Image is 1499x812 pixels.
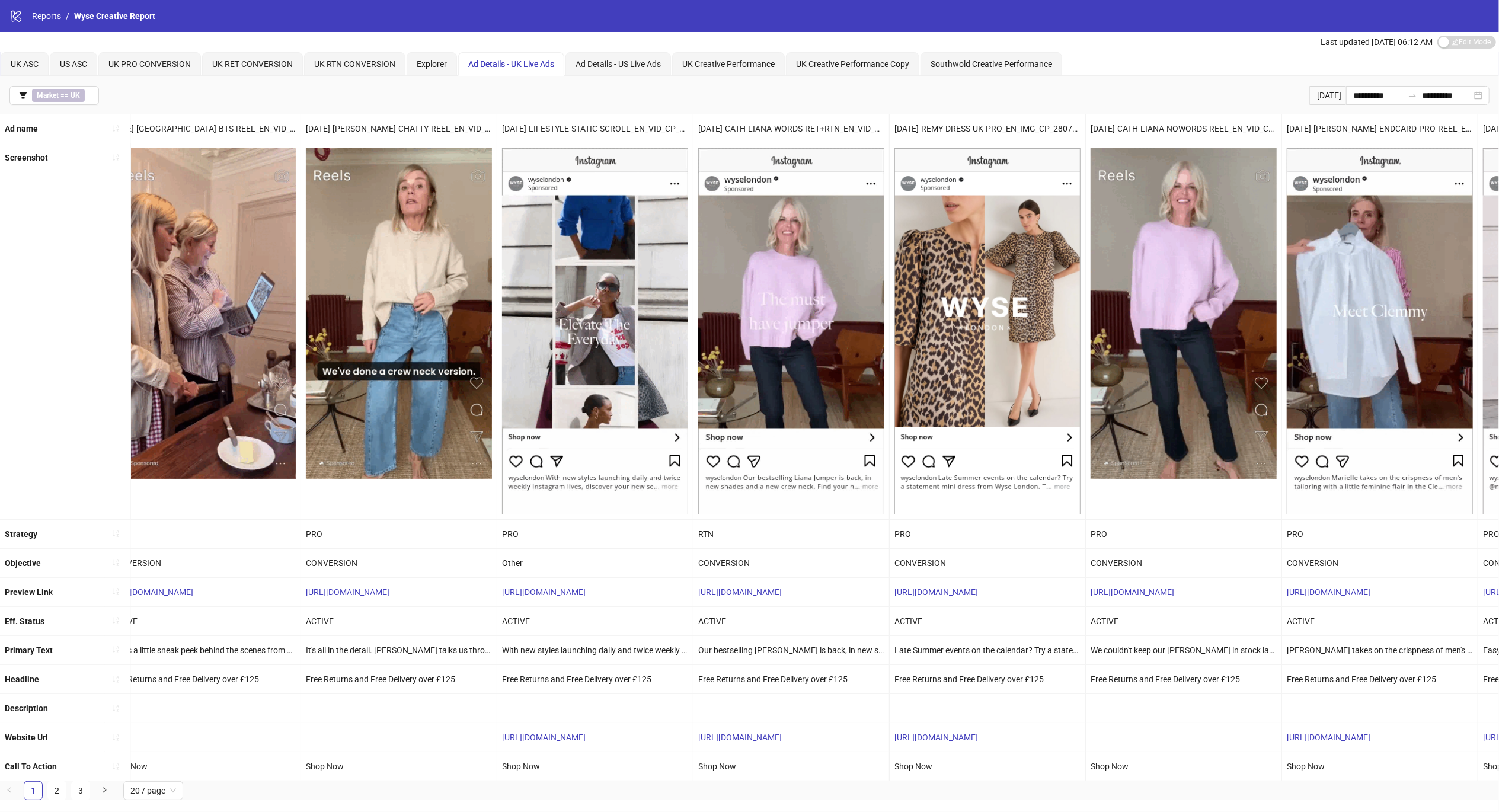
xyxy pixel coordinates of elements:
[5,587,53,597] b: Preview Link
[301,636,497,664] div: It's all in the detail. [PERSON_NAME] talks us through the [PERSON_NAME] - your new must have for...
[1086,607,1281,635] div: ACTIVE
[6,787,13,794] span: left
[306,148,492,479] img: Screenshot 120230940444930055
[301,549,497,577] div: CONVERSION
[101,787,108,794] span: right
[110,587,193,597] a: [URL][DOMAIN_NAME]
[576,59,661,69] span: Ad Details - US Live Ads
[693,520,889,548] div: RTN
[112,587,120,596] span: sort-ascending
[5,153,48,162] b: Screenshot
[1282,752,1478,781] div: Shop Now
[1086,549,1281,577] div: CONVERSION
[693,607,889,635] div: ACTIVE
[1408,91,1417,100] span: to
[502,733,586,742] a: [URL][DOMAIN_NAME]
[890,607,1085,635] div: ACTIVE
[11,59,39,69] span: UK ASC
[105,520,301,548] div: PRO
[112,675,120,683] span: sort-ascending
[1086,636,1281,664] div: We couldn't keep our [PERSON_NAME] in stock last year, so for AW25 we've doubled down on new shad...
[1086,114,1281,143] div: [DATE]-CATH-LIANA-NOWORDS-REEL_EN_VID_CP_20082025_F_CC_SC23_USP4_LOFI
[1287,587,1370,597] a: [URL][DOMAIN_NAME]
[5,733,48,742] b: Website Url
[468,59,554,69] span: Ad Details - UK Live Ads
[105,607,301,635] div: ACTIVE
[1282,520,1478,548] div: PRO
[1086,665,1281,693] div: Free Returns and Free Delivery over £125
[5,704,48,713] b: Description
[497,607,693,635] div: ACTIVE
[1282,114,1478,143] div: [DATE]-[PERSON_NAME]-ENDCARD-PRO-REEL_EN_VID_CP_20082025_F_CC_SC23_USP4_LOFI
[9,86,99,105] button: Market == UK
[698,148,884,514] img: Screenshot 120231164811340055
[5,762,57,771] b: Call To Action
[47,781,66,800] li: 2
[1282,636,1478,664] div: [PERSON_NAME] takes on the crispness of men's tailoring with a little feminine flair in the Clemm...
[1287,148,1473,514] img: Screenshot 120231164413380055
[5,674,39,684] b: Headline
[890,520,1085,548] div: PRO
[112,645,120,654] span: sort-ascending
[5,616,44,626] b: Eff. Status
[301,752,497,781] div: Shop Now
[693,549,889,577] div: CONVERSION
[1282,607,1478,635] div: ACTIVE
[30,9,63,23] a: Reports
[1282,665,1478,693] div: Free Returns and Free Delivery over £125
[682,59,775,69] span: UK Creative Performance
[1309,86,1346,105] div: [DATE]
[502,148,688,514] img: Screenshot 120229434603950055
[502,587,586,597] a: [URL][DOMAIN_NAME]
[693,665,889,693] div: Free Returns and Free Delivery over £125
[108,59,191,69] span: UK PRO CONVERSION
[112,704,120,712] span: sort-ascending
[105,549,301,577] div: CONVERSION
[48,782,66,800] a: 2
[95,781,114,800] li: Next Page
[1287,733,1370,742] a: [URL][DOMAIN_NAME]
[1408,91,1417,100] span: swap-right
[5,529,37,539] b: Strategy
[698,587,782,597] a: [URL][DOMAIN_NAME]
[130,782,176,800] span: 20 / page
[301,665,497,693] div: Free Returns and Free Delivery over £125
[306,587,389,597] a: [URL][DOMAIN_NAME]
[497,665,693,693] div: Free Returns and Free Delivery over £125
[417,59,447,69] span: Explorer
[112,529,120,538] span: sort-ascending
[24,782,42,800] a: 1
[105,752,301,781] div: Shop Now
[301,114,497,143] div: [DATE]-[PERSON_NAME]-CHATTY-REEL_EN_VID_CP_20082025_F_CC_SC7_USP4_LOFI
[112,154,120,162] span: sort-ascending
[112,733,120,741] span: sort-ascending
[24,781,43,800] li: 1
[71,781,90,800] li: 3
[112,616,120,625] span: sort-ascending
[890,752,1085,781] div: Shop Now
[890,549,1085,577] div: CONVERSION
[5,558,41,568] b: Objective
[796,59,909,69] span: UK Creative Performance Copy
[112,558,120,567] span: sort-ascending
[1321,37,1433,47] span: Last updated [DATE] 06:12 AM
[1282,549,1478,577] div: CONVERSION
[301,520,497,548] div: PRO
[894,733,978,742] a: [URL][DOMAIN_NAME]
[497,549,693,577] div: Other
[1086,520,1281,548] div: PRO
[5,124,38,133] b: Ad name
[497,752,693,781] div: Shop Now
[105,114,301,143] div: [DATE]-[GEOGRAPHIC_DATA]-BTS-REEL_EN_VID_NI_20082025_F_CC_SC8_USP11_LOFI
[60,59,87,69] span: US ASC
[74,11,155,21] span: Wyse Creative Report
[894,587,978,597] a: [URL][DOMAIN_NAME]
[1086,752,1281,781] div: Shop Now
[71,91,80,100] b: UK
[693,114,889,143] div: [DATE]-CATH-LIANA-WORDS-RET+RTN_EN_VID_CP_20082025_F_CC_SC7_USP4_LOFI
[19,91,27,100] span: filter
[105,665,301,693] div: Free Returns and Free Delivery over £125
[698,733,782,742] a: [URL][DOMAIN_NAME]
[105,636,301,664] div: Here’s a little sneak peek behind the scenes from our recent shoot in [GEOGRAPHIC_DATA]. As we tu...
[314,59,395,69] span: UK RTN CONVERSION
